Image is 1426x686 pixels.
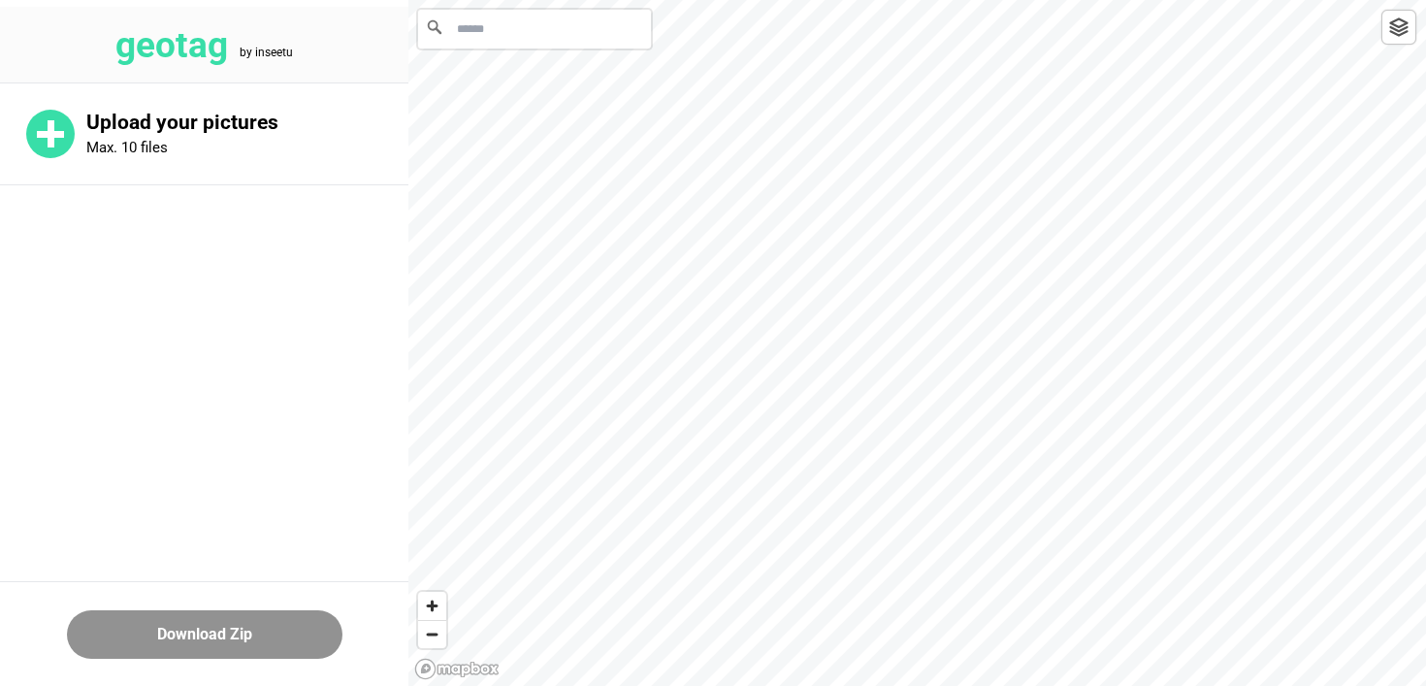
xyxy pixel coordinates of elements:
[418,620,446,648] button: Zoom out
[418,592,446,620] button: Zoom in
[86,139,168,156] p: Max. 10 files
[86,111,408,135] p: Upload your pictures
[240,46,293,59] tspan: by inseetu
[67,610,342,659] button: Download Zip
[418,621,446,648] span: Zoom out
[1389,17,1409,37] img: toggleLayer
[414,658,500,680] a: Mapbox logo
[418,10,651,49] input: Search
[115,24,228,66] tspan: geotag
